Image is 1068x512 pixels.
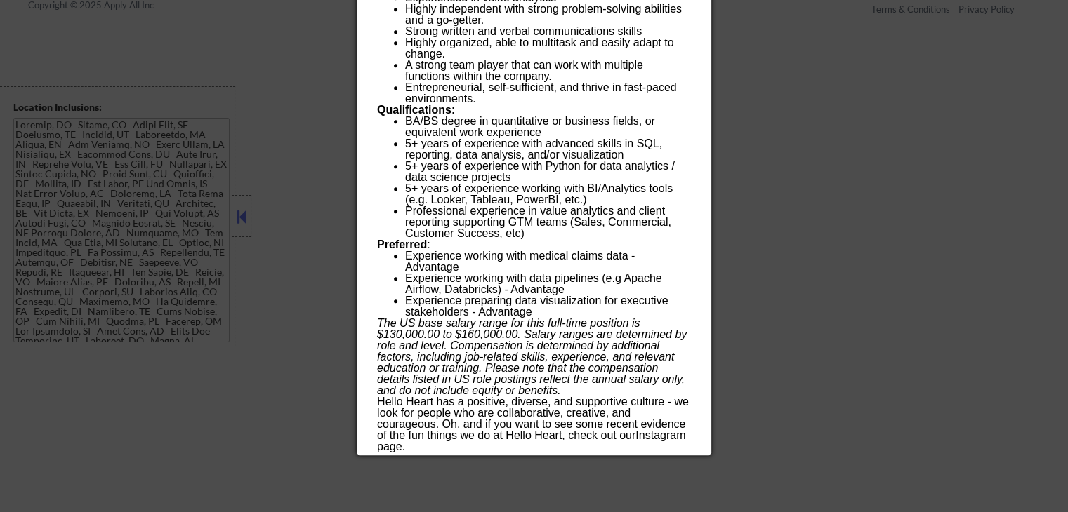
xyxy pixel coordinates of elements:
[405,37,690,60] li: Highly organized, able to multitask and easily adapt to change.
[377,104,455,116] strong: Qualifications:
[377,238,427,250] strong: Preferred
[405,138,690,161] li: 5+ years of experience with advanced skills in SQL, reporting, data analysis, and/or visualization
[405,26,690,37] li: Strong written and verbal communications skills
[405,206,690,239] li: Professional experience in value analytics and client reporting supporting GTM teams (Sales, Comm...
[405,273,690,295] li: Experience working with data pipelines (e.g Apache Airflow, Databricks) - Advantage
[405,161,690,183] li: 5+ years of experience with Python for data analytics / data science projects
[405,116,690,138] li: BA/BS degree in quantitative or business fields, or equivalent work experience
[405,82,690,105] li: Entrepreneurial, self-sufficient, and thrive in fast-paced environments.
[405,250,690,273] li: Experience working with medical claims data - Advantage
[377,317,687,396] em: The US base salary range for this full-time position is $130,000.00 to $160,000.00. Salary ranges...
[405,4,690,26] li: Highly independent with strong problem-solving abilities and a go-getter.
[377,239,690,250] p: :
[377,429,685,452] a: Instagram page
[405,295,690,318] li: Experience preparing data visualization for executive stakeholders - Advantage
[405,183,690,206] li: 5+ years of experience working with BI/Analytics tools (e.g. Looker, Tableau, PowerBI, etc.)
[405,60,690,82] li: A strong team player that can work with multiple functions within the company.
[377,396,690,452] p: Hello Heart has a positive, diverse, and supportive culture - we look for people who are collabor...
